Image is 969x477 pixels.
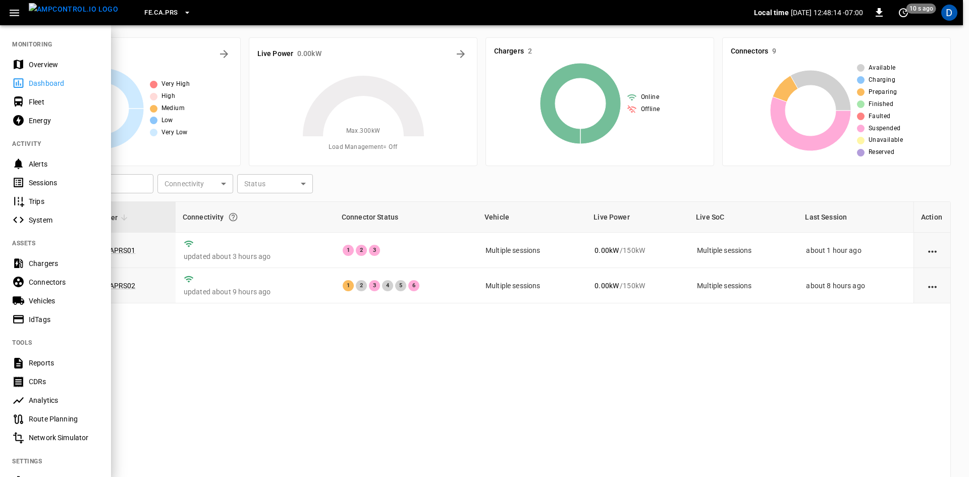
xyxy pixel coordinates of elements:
[29,296,99,306] div: Vehicles
[754,8,789,18] p: Local time
[29,159,99,169] div: Alerts
[29,314,99,325] div: IdTags
[906,4,936,14] span: 10 s ago
[29,78,99,88] div: Dashboard
[791,8,863,18] p: [DATE] 12:48:14 -07:00
[29,97,99,107] div: Fleet
[29,277,99,287] div: Connectors
[941,5,957,21] div: profile-icon
[895,5,911,21] button: set refresh interval
[29,196,99,206] div: Trips
[144,7,178,19] span: FE.CA.PRS
[29,116,99,126] div: Energy
[29,60,99,70] div: Overview
[29,433,99,443] div: Network Simulator
[29,258,99,269] div: Chargers
[29,215,99,225] div: System
[29,395,99,405] div: Analytics
[29,358,99,368] div: Reports
[29,178,99,188] div: Sessions
[29,3,118,16] img: ampcontrol.io logo
[29,377,99,387] div: CDRs
[29,414,99,424] div: Route Planning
